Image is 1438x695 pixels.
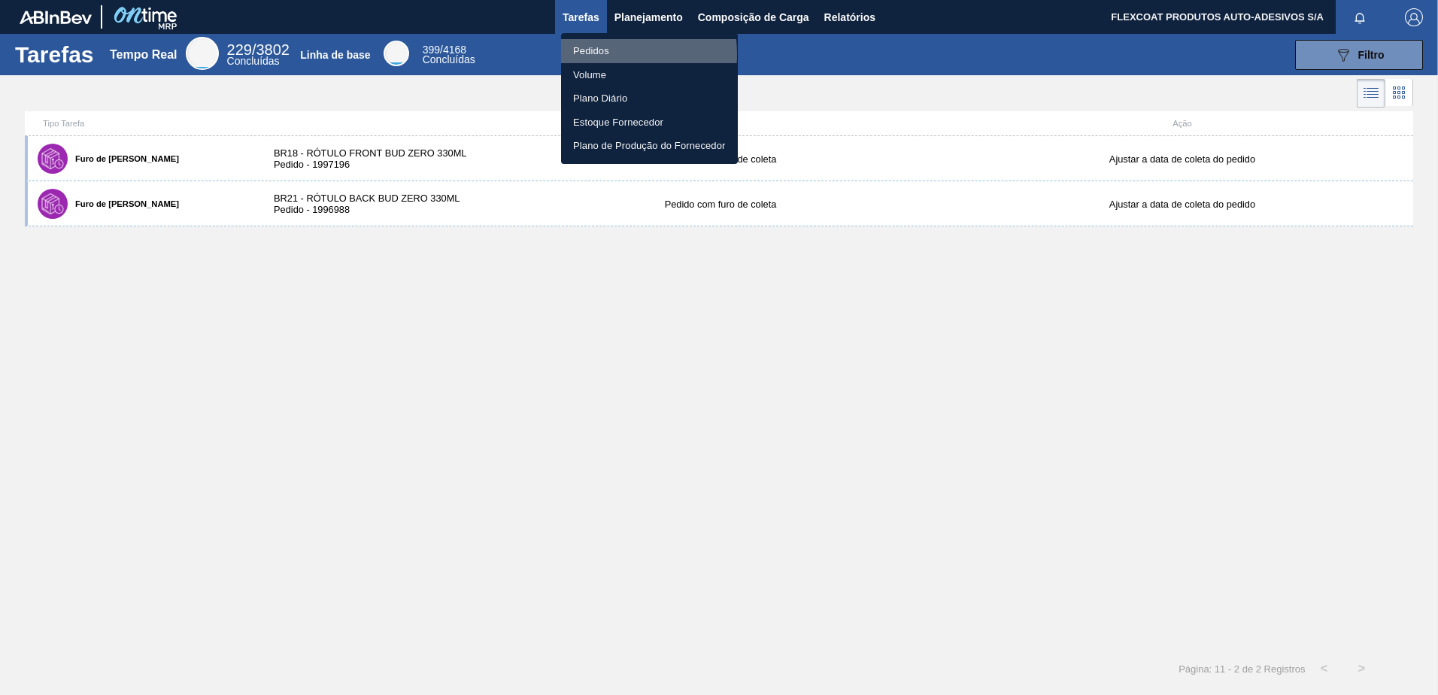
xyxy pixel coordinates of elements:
[561,86,738,111] a: Plano Diário
[561,39,738,63] a: Pedidos
[561,134,738,158] a: Plano de Produção do Fornecedor
[561,111,738,135] a: Estoque Fornecedor
[561,63,738,87] a: Volume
